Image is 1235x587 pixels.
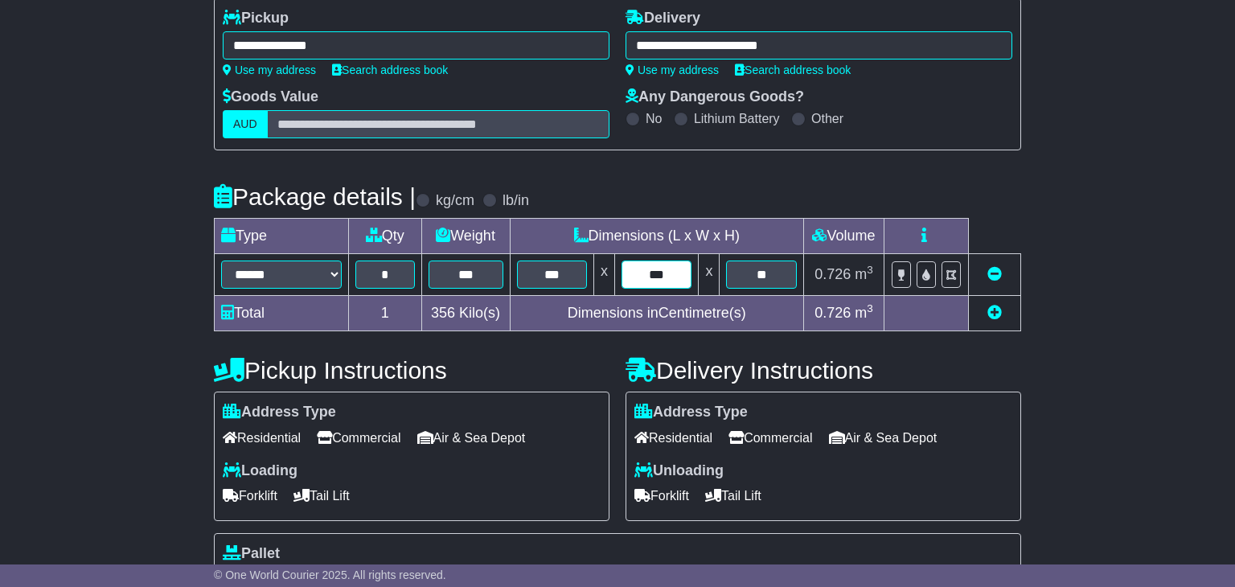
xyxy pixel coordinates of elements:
td: Type [215,219,349,254]
span: Residential [223,425,301,450]
label: Goods Value [223,88,318,106]
span: 0.726 [814,305,851,321]
label: Pickup [223,10,289,27]
span: Forklift [223,483,277,508]
h4: Pickup Instructions [214,357,609,384]
label: Address Type [223,404,336,421]
span: 356 [431,305,455,321]
span: © One World Courier 2025. All rights reserved. [214,569,446,581]
label: Pallet [223,545,280,563]
td: x [594,254,615,296]
td: Total [215,296,349,331]
td: 1 [349,296,422,331]
label: Lithium Battery [694,111,780,126]
td: Volume [803,219,884,254]
span: Forklift [634,483,689,508]
label: Any Dangerous Goods? [626,88,804,106]
a: Add new item [987,305,1002,321]
a: Use my address [626,64,719,76]
span: m [855,266,873,282]
td: x [699,254,720,296]
label: No [646,111,662,126]
label: Unloading [634,462,724,480]
a: Remove this item [987,266,1002,282]
label: Loading [223,462,297,480]
td: Dimensions (L x W x H) [510,219,803,254]
label: Other [811,111,843,126]
a: Search address book [332,64,448,76]
span: Tail Lift [705,483,761,508]
label: AUD [223,110,268,138]
h4: Delivery Instructions [626,357,1021,384]
span: m [855,305,873,321]
label: kg/cm [436,192,474,210]
span: Air & Sea Depot [829,425,938,450]
span: Commercial [728,425,812,450]
a: Search address book [735,64,851,76]
span: Residential [634,425,712,450]
sup: 3 [867,264,873,276]
span: Commercial [317,425,400,450]
h4: Package details | [214,183,416,210]
td: Kilo(s) [421,296,510,331]
span: Air & Sea Depot [417,425,526,450]
a: Use my address [223,64,316,76]
label: lb/in [503,192,529,210]
td: Qty [349,219,422,254]
td: Weight [421,219,510,254]
span: 0.726 [814,266,851,282]
td: Dimensions in Centimetre(s) [510,296,803,331]
label: Delivery [626,10,700,27]
span: Tail Lift [293,483,350,508]
label: Address Type [634,404,748,421]
sup: 3 [867,302,873,314]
